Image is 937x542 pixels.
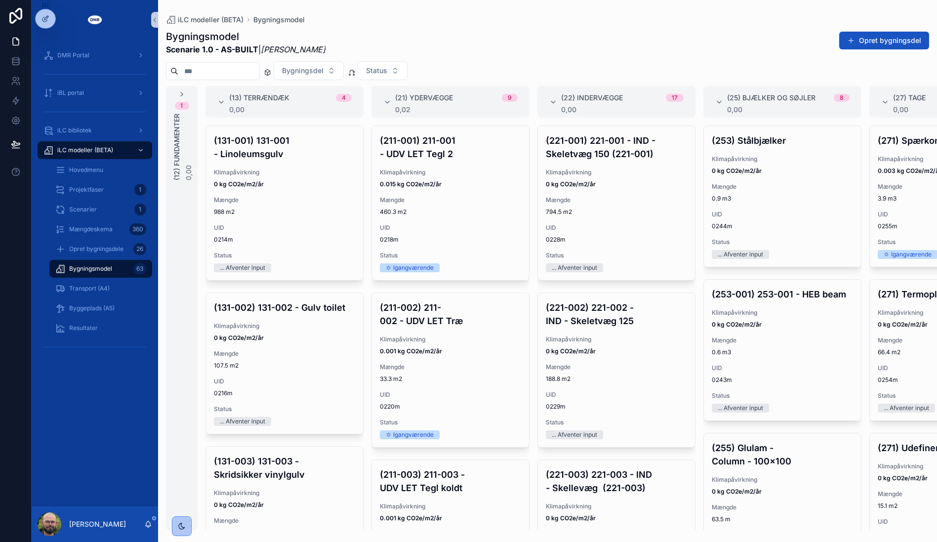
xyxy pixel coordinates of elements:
[38,122,152,139] a: iLC bibliotek
[214,301,355,314] h4: (131-002) 131-002 - Gulv toilet
[371,292,530,448] a: (211-002) 211-002 - UDV LET TræKlimapåvirkning0.001 kg CO2e/m2/årMængde33.3 m2UID0220mStatus⛭ Iga...
[214,501,264,508] strong: 0 kg CO2e/m2/år
[712,364,853,372] span: UID
[214,236,355,244] span: 0214m
[134,184,146,196] div: 1
[133,243,146,255] div: 26
[214,455,355,481] h4: (131-003) 131-003 - Skridsikker vinylgulv
[712,134,853,147] h4: (253) Stålbjælker
[508,94,512,102] div: 9
[703,279,861,421] a: (253-001) 253-001 - HEB beamKlimapåvirkning0 kg CO2e/m2/årMængde0.6 m3UID0243mStatus... Afventer ...
[38,46,152,64] a: DMR Portal
[546,251,687,259] span: Status
[261,44,326,54] em: [PERSON_NAME]
[214,489,355,497] span: Klimapåvirkning
[380,514,442,522] strong: 0.001 kg CO2e/m2/år
[49,240,152,258] a: Opret bygningsdele26
[712,348,853,356] span: 0.6 m3
[546,196,687,204] span: Mængde
[69,206,97,213] span: Scenarier
[49,201,152,218] a: Scenarier1
[546,180,596,188] strong: 0 kg CO2e/m2/år
[134,204,146,215] div: 1
[49,181,152,199] a: Projektfaser1
[712,222,853,230] span: 0244m
[214,168,355,176] span: Klimapåvirkning
[172,114,182,180] span: (12) Fundamenter
[380,134,521,161] h4: (211-001) 211-001 - UDV LET Tegl 2
[380,251,521,259] span: Status
[38,84,152,102] a: iBL portal
[672,94,678,102] div: 17
[49,161,152,179] a: Hovedmenu
[546,168,687,176] span: Klimapåvirkning
[220,263,265,272] div: ... Afventer input
[546,502,687,510] span: Klimapåvirkning
[380,208,521,216] span: 460.3 m2
[49,220,152,238] a: Mængdeskema360
[546,236,687,244] span: 0228m
[712,515,853,523] span: 63.5 m
[214,334,264,341] strong: 0 kg CO2e/m2/år
[166,30,326,43] h1: Bygningsmodel
[69,186,104,194] span: Projektfaser
[166,43,326,55] span: |
[214,322,355,330] span: Klimapåvirkning
[366,66,387,76] span: Status
[712,288,853,301] h4: (253-001) 253-001 - HEB beam
[878,474,928,482] strong: 0 kg CO2e/m2/år
[49,280,152,297] a: Transport (A4)
[69,304,115,312] span: Byggeplads (A5)
[214,405,355,413] span: Status
[712,476,853,484] span: Klimapåvirkning
[546,347,596,355] strong: 0 kg CO2e/m2/år
[57,146,113,154] span: iLC modeller (BETA)
[884,250,932,259] div: ⛭ Igangværende
[358,61,407,80] button: Select Button
[214,180,264,188] strong: 0 kg CO2e/m2/år
[712,336,853,344] span: Mængde
[380,196,521,204] span: Mængde
[537,292,695,448] a: (221-002) 221-002 - IND - Skeletvæg 125Klimapåvirkning0 kg CO2e/m2/årMængde188.8 m2UID0229mStatus...
[712,183,853,191] span: Mængde
[380,502,521,510] span: Klimapåvirkning
[380,168,521,176] span: Klimapåvirkning
[229,93,289,103] span: (13) Terrændæk
[712,488,762,495] strong: 0 kg CO2e/m2/år
[220,417,265,426] div: ... Afventer input
[546,418,687,426] span: Status
[214,224,355,232] span: UID
[546,375,687,383] span: 188.8 m2
[214,517,355,525] span: Mængde
[878,321,928,328] strong: 0 kg CO2e/m2/år
[386,430,434,439] div: ⛭ Igangværende
[552,430,597,439] div: ... Afventer input
[380,375,521,383] span: 33.3 m2
[133,263,146,275] div: 63
[214,377,355,385] span: UID
[380,236,521,244] span: 0218m
[87,12,103,28] img: App logo
[38,141,152,159] a: iLC modeller (BETA)
[712,238,853,246] span: Status
[69,324,98,332] span: Resultater
[69,225,113,233] span: Mængdeskema
[718,250,763,259] div: ... Afventer input
[380,403,521,411] span: 0220m
[184,114,194,180] div: 0,00
[395,93,453,103] span: (21) Ydervægge
[718,404,763,413] div: ... Afventer input
[57,126,92,134] span: iLC bibliotek
[839,32,929,49] a: Opret bygningsdel
[380,347,442,355] strong: 0.001 kg CO2e/m2/år
[380,363,521,371] span: Mængde
[229,106,352,114] div: 0,00
[561,93,623,103] span: (22) Indervægge
[546,363,687,371] span: Mængde
[840,94,844,102] div: 8
[253,15,305,25] span: Bygningsmodel
[546,335,687,343] span: Klimapåvirkning
[214,134,355,161] h4: (131-001) 131-001 - Linoleumsgulv
[537,125,695,281] a: (221-001) 221-001 - IND - Skeletvæg 150 (221-001)Klimapåvirkning0 kg CO2e/m2/årMængde794.5 m2UID0...
[561,106,684,114] div: 0,00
